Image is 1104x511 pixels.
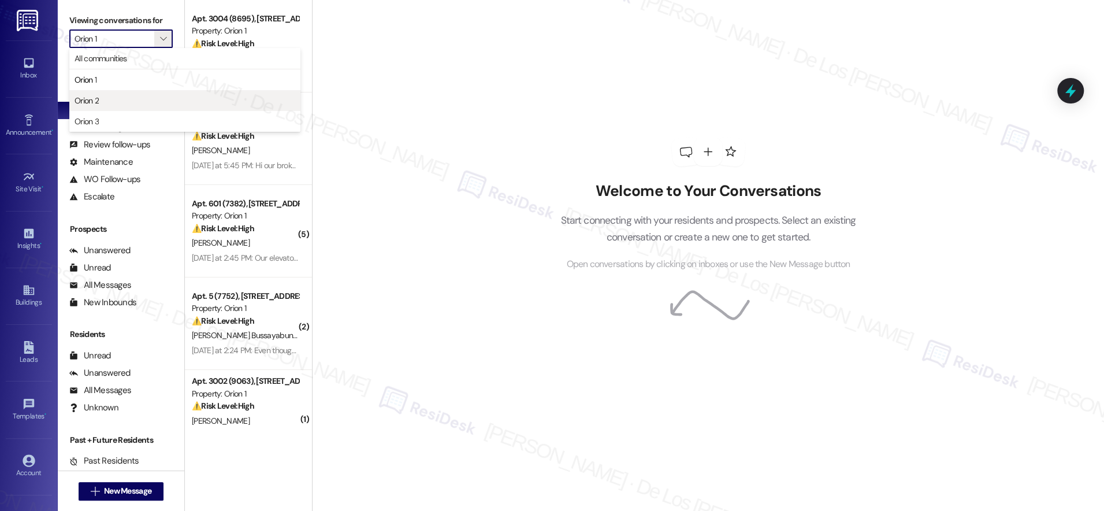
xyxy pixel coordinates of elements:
div: WO Follow-ups [69,173,140,186]
p: Start connecting with your residents and prospects. Select an existing conversation or create a n... [543,212,873,245]
a: Leads [6,338,52,369]
a: Buildings [6,280,52,312]
a: Inbox [6,53,52,84]
i:  [160,34,166,43]
span: All communities [75,53,127,64]
div: Apt. 3002 (9063), [STREET_ADDRESS] [192,375,299,387]
span: [PERSON_NAME] Bussayabuntoon [192,330,308,340]
strong: ⚠️ Risk Level: High [192,131,254,141]
span: [PERSON_NAME] [192,145,250,155]
button: New Message [79,482,164,501]
div: All Messages [69,279,131,291]
div: Apt. 5 (7752), [STREET_ADDRESS] [192,290,299,302]
span: [PERSON_NAME] [192,416,250,426]
div: Past + Future Residents [58,434,184,446]
span: New Message [104,485,151,497]
div: Unread [69,350,111,362]
span: [PERSON_NAME] [192,238,250,248]
a: Site Visit • [6,167,52,198]
input: All communities [75,29,154,48]
a: Templates • [6,394,52,425]
div: Past Residents [69,455,139,467]
div: New Inbounds [69,297,136,309]
div: [DATE] at 5:45 PM: Hi our broken chair was taken away but not returned, also the trash room is fi... [192,160,734,171]
div: All Messages [69,384,131,397]
span: Orion 2 [75,95,99,106]
span: • [40,240,42,248]
span: Open conversations by clicking on inboxes or use the New Message button [566,257,850,272]
a: Insights • [6,224,52,255]
strong: ⚠️ Risk Level: High [192,223,254,234]
strong: ⚠️ Risk Level: High [192,401,254,411]
span: • [51,127,53,135]
h2: Welcome to Your Conversations [543,182,873,201]
strong: ⚠️ Risk Level: High [192,38,254,49]
a: Account [6,451,52,482]
div: Escalate [69,191,114,203]
div: Property: Orion 1 [192,388,299,400]
strong: ⚠️ Risk Level: High [192,316,254,326]
div: Maintenance [69,156,133,168]
div: Residents [58,328,184,340]
div: Prospects [58,223,184,235]
div: Unanswered [69,245,131,257]
label: Viewing conversations for [69,12,173,29]
i:  [91,487,99,496]
div: Review follow-ups [69,139,150,151]
div: [DATE] at 2:24 PM: Even though we paid the community fee they didn't come in to set the wifi up f... [192,345,739,356]
span: • [42,183,43,191]
div: Property: Orion 1 [192,302,299,314]
div: Apt. 601 (7382), [STREET_ADDRESS] [192,198,299,210]
div: Property: Orion 1 [192,25,299,37]
span: • [44,410,46,419]
div: Prospects + Residents [58,65,184,77]
div: Apt. 3004 (8695), [STREET_ADDRESS] [192,13,299,25]
div: [DATE] at 2:45 PM: Our elevator is broken [192,253,328,263]
div: Unknown [69,402,118,414]
img: ResiDesk Logo [17,10,40,31]
div: Property: Orion 1 [192,210,299,222]
div: Unread [69,262,111,274]
div: Unanswered [69,367,131,379]
span: Orion 1 [75,74,96,86]
span: Orion 3 [75,116,99,127]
